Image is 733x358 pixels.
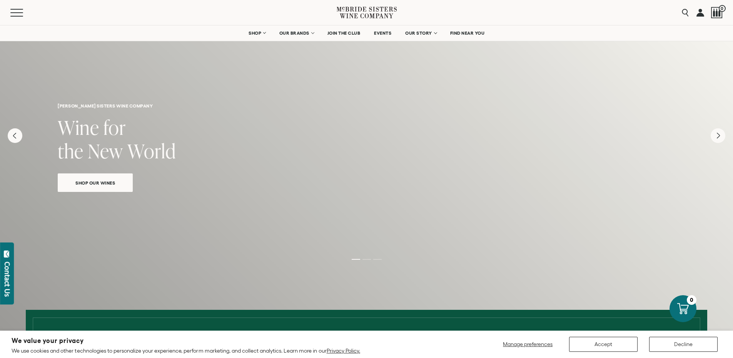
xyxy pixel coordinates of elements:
a: SHOP [244,25,270,41]
a: EVENTS [369,25,396,41]
span: Shop Our Wines [62,178,129,187]
span: OUR BRANDS [279,30,309,36]
button: Decline [649,337,718,352]
span: Manage preferences [503,341,553,347]
a: FIND NEAR YOU [445,25,490,41]
button: Next [711,128,725,143]
a: Shop Our Wines [58,173,133,192]
span: SHOP [249,30,262,36]
h6: [PERSON_NAME] sisters wine company [58,103,675,108]
button: Previous [8,128,22,143]
a: OUR BRANDS [274,25,319,41]
span: JOIN THE CLUB [327,30,361,36]
span: Wine [58,114,99,141]
div: Contact Us [3,262,11,297]
button: Accept [569,337,638,352]
span: the [58,138,83,164]
button: Mobile Menu Trigger [10,9,38,17]
button: Manage preferences [498,337,558,352]
a: OUR STORY [400,25,441,41]
span: FIND NEAR YOU [450,30,485,36]
span: EVENTS [374,30,391,36]
span: OUR STORY [405,30,432,36]
a: Privacy Policy. [327,348,360,354]
p: We use cookies and other technologies to personalize your experience, perform marketing, and coll... [12,347,360,354]
span: 0 [719,5,726,12]
span: World [127,138,176,164]
div: 0 [687,295,696,305]
h2: We value your privacy [12,338,360,344]
a: JOIN THE CLUB [322,25,366,41]
span: for [104,114,126,141]
span: New [88,138,123,164]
